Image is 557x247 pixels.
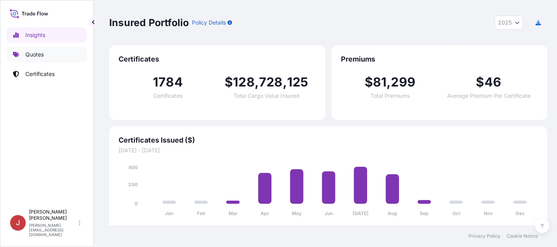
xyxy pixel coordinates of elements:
p: Policy Details [192,19,226,26]
span: 125 [287,76,309,88]
tspan: 200 [128,182,138,187]
p: [PERSON_NAME][EMAIL_ADDRESS][DOMAIN_NAME] [29,223,77,237]
tspan: Jun [325,210,333,216]
tspan: Nov [484,210,493,216]
span: , [283,76,287,88]
span: Certificates [153,93,183,99]
tspan: Dec [516,210,525,216]
span: J [16,219,20,227]
tspan: Apr [261,210,269,216]
a: Quotes [7,47,87,62]
span: Certificates Issued ($) [119,136,538,145]
a: Certificates [7,66,87,82]
a: Insights [7,27,87,43]
span: $ [365,76,373,88]
p: Certificates [25,70,55,78]
span: , [255,76,259,88]
p: Insured Portfolio [109,16,189,29]
span: [DATE] - [DATE] [119,146,538,154]
p: Insights [25,31,45,39]
span: 128 [233,76,255,88]
tspan: Sep [420,210,429,216]
span: 728 [259,76,283,88]
span: 81 [373,76,387,88]
a: Cookie Notice [507,233,538,239]
tspan: Oct [452,210,461,216]
tspan: [DATE] [353,210,369,216]
span: Total Cargo Value Insured [234,93,300,99]
span: Certificates [119,55,316,64]
span: 2025 [498,19,512,26]
span: $ [476,76,484,88]
tspan: Aug [388,210,397,216]
tspan: 0 [135,201,138,206]
tspan: Feb [197,210,206,216]
a: Privacy Policy [468,233,500,239]
span: , [387,76,391,88]
span: 299 [391,76,415,88]
span: Average Premium Per Certificate [447,93,530,99]
span: $ [225,76,233,88]
span: 1784 [153,76,183,88]
p: Quotes [25,51,44,58]
tspan: 400 [128,164,138,170]
span: Premiums [341,55,538,64]
button: Year Selector [495,16,523,30]
tspan: May [292,210,302,216]
p: [PERSON_NAME] [PERSON_NAME] [29,209,77,221]
span: 46 [484,76,501,88]
span: Total Premiums [371,93,410,99]
tspan: Mar [229,210,238,216]
tspan: Jan [165,210,173,216]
